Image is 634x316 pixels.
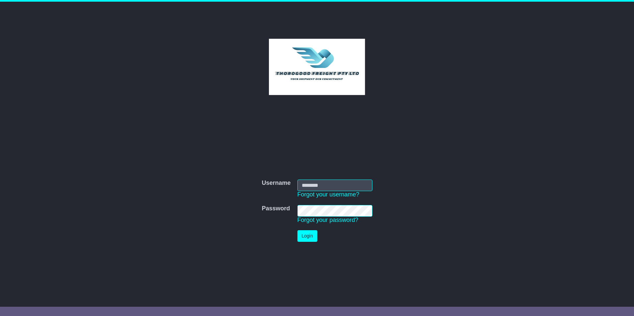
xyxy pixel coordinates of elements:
[297,230,317,242] button: Login
[297,191,359,198] a: Forgot your username?
[297,217,358,223] a: Forgot your password?
[262,180,290,187] label: Username
[262,205,290,212] label: Password
[269,39,365,95] img: Thorogood Freight Pty Ltd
